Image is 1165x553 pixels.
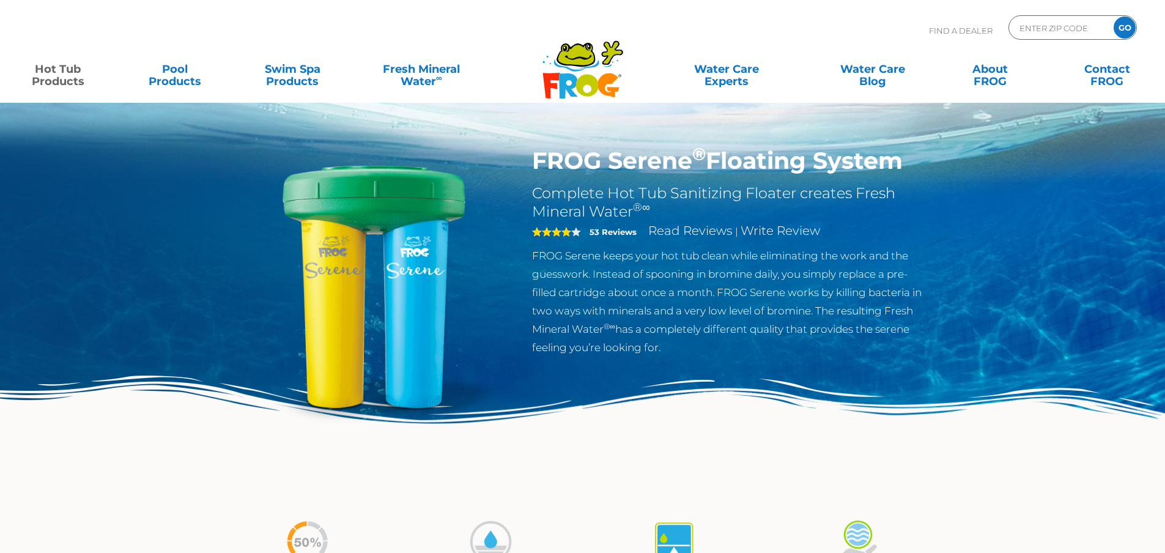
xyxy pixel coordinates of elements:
[741,223,820,238] a: Write Review
[633,201,650,214] sup: ®∞
[944,57,1035,81] a: AboutFROG
[692,143,706,165] sup: ®
[1114,17,1136,39] input: GO
[827,57,918,81] a: Water CareBlog
[590,227,637,237] strong: 53 Reviews
[1062,57,1153,81] a: ContactFROG
[532,227,571,237] span: 4
[536,24,630,99] img: Frog Products Logo
[364,57,478,81] a: Fresh MineralWater∞
[234,147,514,427] img: hot-tub-product-serene-floater.png
[532,147,931,175] h1: FROG Serene Floating System
[648,223,733,238] a: Read Reviews
[653,57,801,81] a: Water CareExperts
[735,226,738,237] span: |
[532,184,931,221] h2: Complete Hot Tub Sanitizing Floater creates Fresh Mineral Water
[929,15,993,46] p: Find A Dealer
[12,57,103,81] a: Hot TubProducts
[436,73,442,83] sup: ∞
[604,322,615,331] sup: ®∞
[130,57,221,81] a: PoolProducts
[532,247,931,357] p: FROG Serene keeps your hot tub clean while eliminating the work and the guesswork. Instead of spo...
[247,57,338,81] a: Swim SpaProducts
